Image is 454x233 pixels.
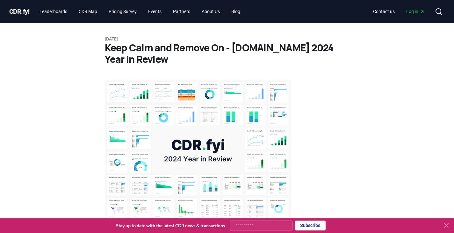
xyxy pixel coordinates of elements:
[34,6,245,17] nav: Main
[406,8,425,15] span: Log in
[9,8,30,15] span: CDR fyi
[168,6,195,17] a: Partners
[34,6,72,17] a: Leaderboards
[105,36,350,42] p: [DATE]
[226,6,245,17] a: Blog
[197,6,225,17] a: About Us
[401,6,430,17] a: Log in
[9,7,30,16] a: CDR.fyi
[105,80,291,220] img: blog post image
[74,6,102,17] a: CDR Map
[368,6,400,17] a: Contact us
[105,42,350,65] h1: Keep Calm and Remove On - [DOMAIN_NAME] 2024 Year in Review
[368,6,430,17] nav: Main
[21,8,23,15] span: .
[143,6,167,17] a: Events
[104,6,142,17] a: Pricing Survey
